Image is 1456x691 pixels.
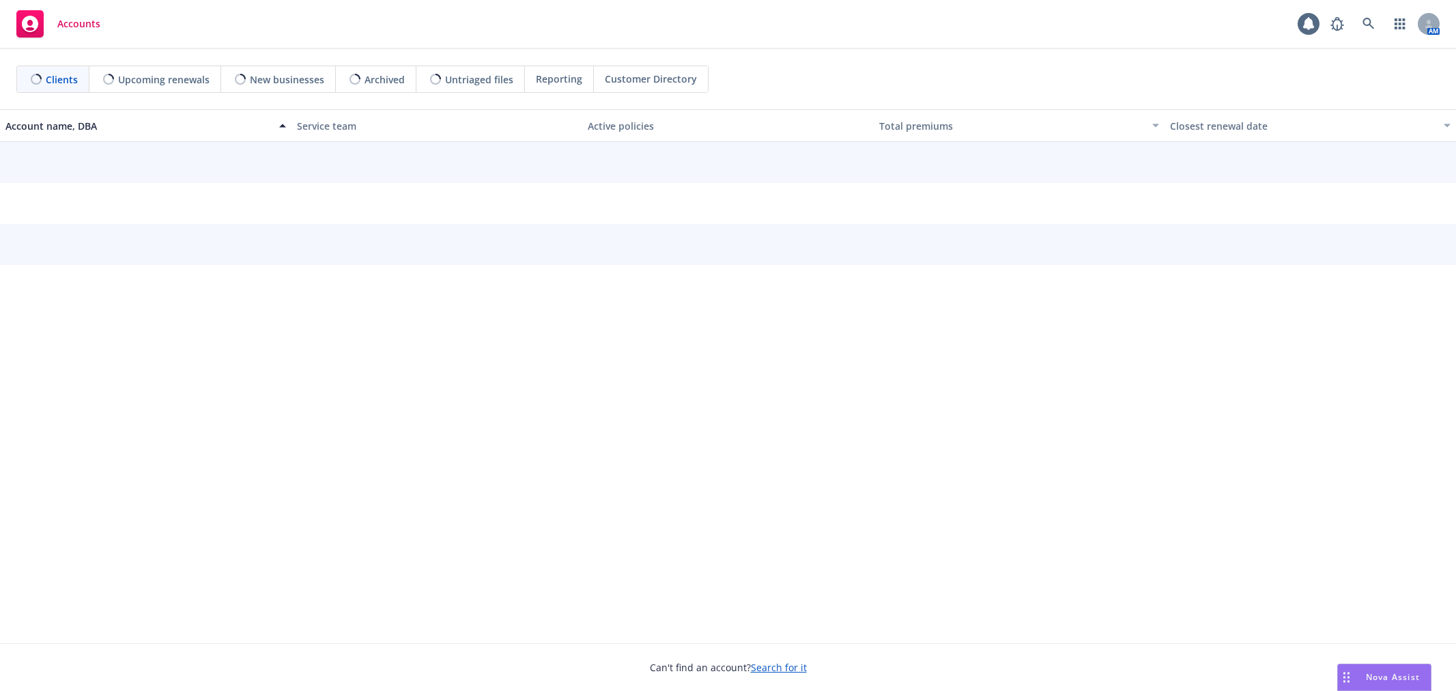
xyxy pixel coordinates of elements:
span: Accounts [57,18,100,29]
div: Drag to move [1338,664,1355,690]
a: Report a Bug [1324,10,1351,38]
button: Service team [291,109,583,142]
span: Untriaged files [445,72,513,87]
span: Reporting [536,72,582,86]
a: Search for it [751,661,807,674]
a: Accounts [11,5,106,43]
span: Upcoming renewals [118,72,210,87]
span: Customer Directory [605,72,697,86]
span: Archived [365,72,405,87]
button: Closest renewal date [1165,109,1456,142]
button: Active policies [582,109,874,142]
div: Closest renewal date [1170,119,1436,133]
a: Search [1355,10,1382,38]
button: Total premiums [874,109,1165,142]
span: Nova Assist [1366,671,1420,683]
span: Clients [46,72,78,87]
div: Account name, DBA [5,119,271,133]
a: Switch app [1386,10,1414,38]
div: Service team [297,119,577,133]
button: Nova Assist [1337,664,1431,691]
span: Can't find an account? [650,660,807,675]
span: New businesses [250,72,324,87]
div: Total premiums [879,119,1145,133]
div: Active policies [588,119,868,133]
